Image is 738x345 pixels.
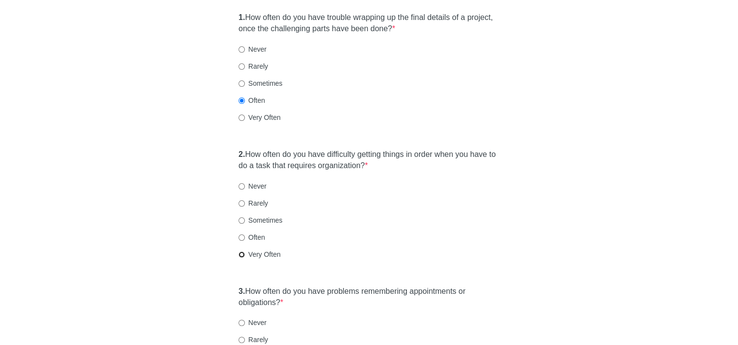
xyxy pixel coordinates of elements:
label: How often do you have problems remembering appointments or obligations? [239,286,499,308]
label: Often [239,232,265,242]
label: Never [239,318,266,327]
label: Never [239,181,266,191]
label: Never [239,44,266,54]
input: Often [239,97,245,104]
input: Often [239,234,245,241]
input: Rarely [239,337,245,343]
label: Rarely [239,61,268,71]
input: Rarely [239,200,245,207]
label: Very Often [239,113,280,122]
input: Never [239,46,245,53]
input: Sometimes [239,80,245,87]
label: Often [239,96,265,105]
label: Sometimes [239,215,282,225]
strong: 1. [239,13,245,21]
label: Sometimes [239,78,282,88]
input: Very Often [239,251,245,258]
strong: 2. [239,150,245,158]
input: Sometimes [239,217,245,224]
input: Rarely [239,63,245,70]
strong: 3. [239,287,245,295]
label: How often do you have difficulty getting things in order when you have to do a task that requires... [239,149,499,172]
label: Very Often [239,249,280,259]
input: Never [239,320,245,326]
label: How often do you have trouble wrapping up the final details of a project, once the challenging pa... [239,12,499,35]
input: Never [239,183,245,190]
label: Rarely [239,198,268,208]
label: Rarely [239,335,268,345]
input: Very Often [239,115,245,121]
